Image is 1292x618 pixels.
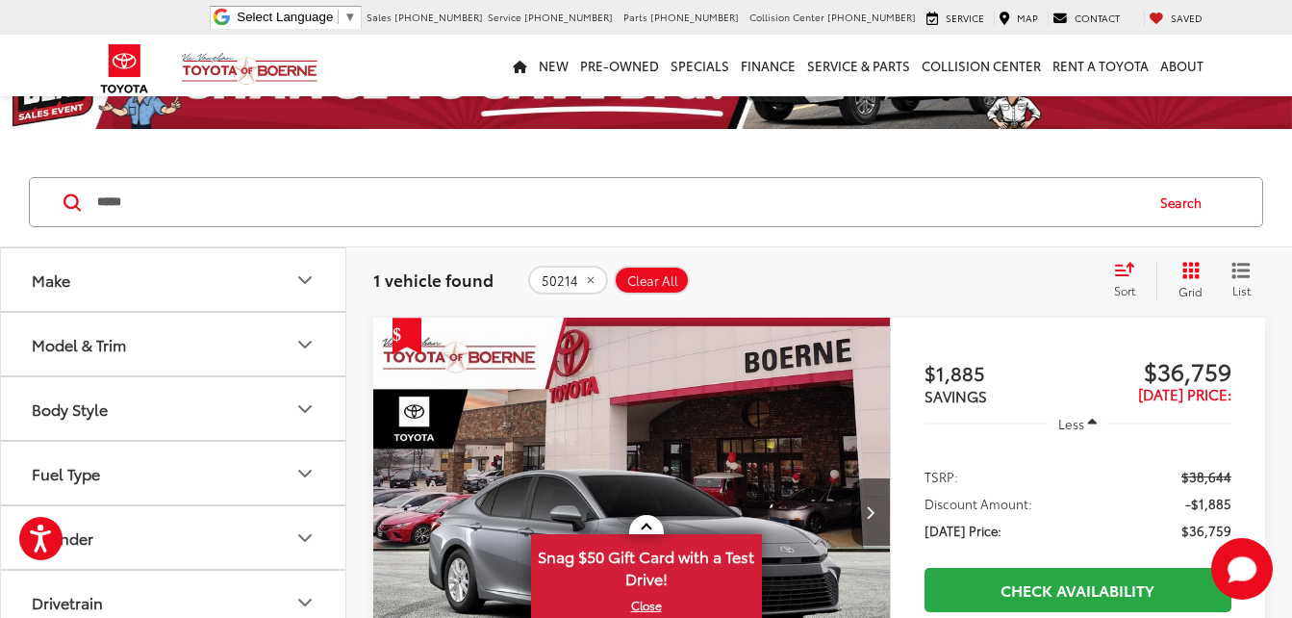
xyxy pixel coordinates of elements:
span: Collision Center [749,10,824,24]
span: Parts [623,10,647,24]
a: Select Language​ [237,10,356,24]
span: Saved [1171,11,1203,25]
img: Vic Vaughan Toyota of Boerne [181,52,318,86]
span: [PHONE_NUMBER] [650,10,739,24]
span: [DATE] Price: [925,521,1001,540]
div: Model & Trim [32,335,126,353]
span: ▼ [343,10,356,24]
a: Service [922,11,989,26]
a: Specials [665,35,735,96]
div: Body Style [293,398,317,421]
button: Toggle Chat Window [1211,538,1273,600]
button: Next image [851,478,890,546]
button: Search [1142,178,1229,226]
div: Drivetrain [32,593,103,611]
span: Sort [1114,282,1135,298]
svg: Start Chat [1211,538,1273,600]
div: Fuel Type [32,464,100,482]
span: SAVINGS [925,385,987,406]
span: Sales [367,10,392,24]
span: Service [946,11,984,25]
a: Pre-Owned [574,35,665,96]
div: Make [293,269,317,292]
span: ​ [338,10,339,24]
span: 50214 [542,273,578,289]
a: Contact [1048,11,1125,26]
span: Service [488,10,521,24]
span: $38,644 [1181,467,1231,486]
a: Rent a Toyota [1047,35,1154,96]
span: List [1231,282,1251,298]
div: Drivetrain [293,591,317,614]
span: $36,759 [1181,521,1231,540]
button: Select sort value [1104,261,1156,299]
button: Body StyleBody Style [1,377,347,440]
a: Home [507,35,533,96]
span: $1,885 [925,358,1078,387]
div: Body Style [32,399,108,418]
a: Check Availability [925,568,1231,611]
span: Select Language [237,10,333,24]
span: [PHONE_NUMBER] [827,10,916,24]
button: MakeMake [1,248,347,311]
img: Toyota [89,38,161,100]
a: About [1154,35,1209,96]
span: Grid [1178,283,1203,299]
span: Get Price Drop Alert [393,318,421,354]
span: Contact [1075,11,1120,25]
span: Snag $50 Gift Card with a Test Drive! [533,536,760,595]
div: Cylinder [32,528,93,547]
span: Less [1058,415,1084,432]
button: CylinderCylinder [1,506,347,569]
a: Service & Parts: Opens in a new tab [801,35,916,96]
a: Map [994,11,1043,26]
a: New [533,35,574,96]
span: Discount Amount: [925,494,1032,513]
a: My Saved Vehicles [1144,11,1207,26]
span: 1 vehicle found [373,268,494,291]
div: Make [32,270,70,289]
div: Model & Trim [293,333,317,356]
button: Fuel TypeFuel Type [1,442,347,504]
span: -$1,885 [1185,494,1231,513]
span: Clear All [627,273,678,289]
span: TSRP: [925,467,958,486]
div: Fuel Type [293,462,317,485]
a: Finance [735,35,801,96]
span: $36,759 [1077,356,1231,385]
a: Collision Center [916,35,1047,96]
input: Search by Make, Model, or Keyword [95,179,1142,225]
button: List View [1217,261,1265,299]
button: Grid View [1156,261,1217,299]
button: Less [1050,406,1107,441]
button: Model & TrimModel & Trim [1,313,347,375]
span: [DATE] Price: [1138,383,1231,404]
div: Cylinder [293,527,317,550]
button: remove 50214 [528,266,608,295]
span: Map [1017,11,1038,25]
span: [PHONE_NUMBER] [394,10,483,24]
button: Clear All [614,266,690,295]
span: [PHONE_NUMBER] [524,10,613,24]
